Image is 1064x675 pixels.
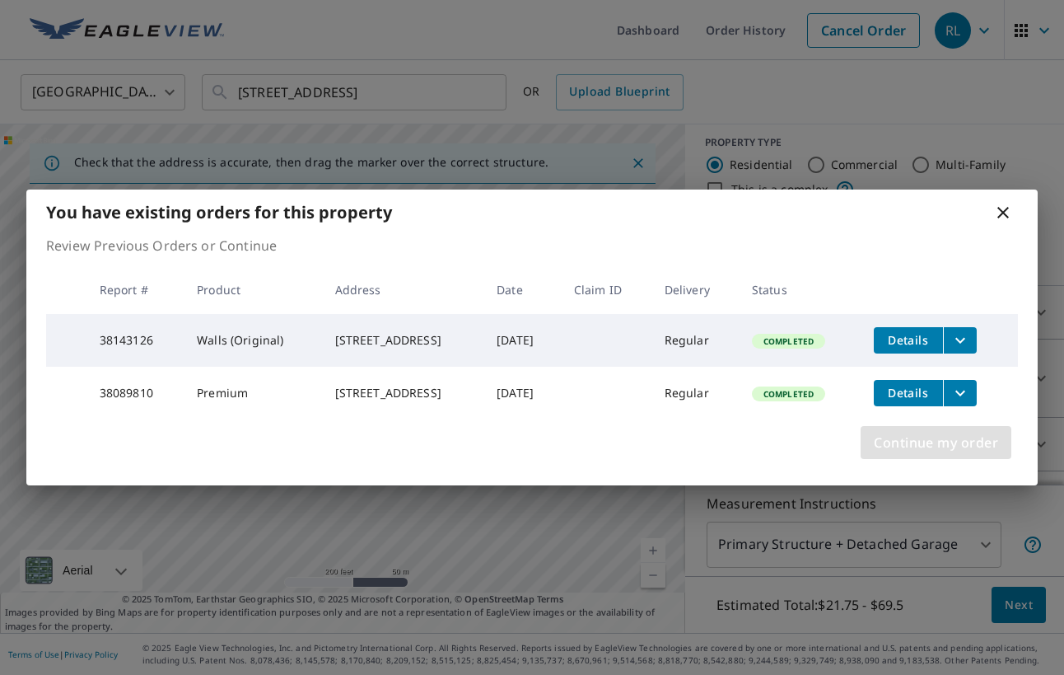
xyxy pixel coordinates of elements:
[335,332,471,349] div: [STREET_ADDRESS]
[861,426,1011,459] button: Continue my order
[561,265,651,314] th: Claim ID
[651,314,739,367] td: Regular
[322,265,484,314] th: Address
[86,367,184,420] td: 38089810
[943,327,977,354] button: filesDropdownBtn-38143126
[739,265,861,314] th: Status
[483,265,561,314] th: Date
[874,431,998,454] span: Continue my order
[884,385,933,401] span: Details
[184,367,321,420] td: Premium
[884,332,933,348] span: Details
[184,265,321,314] th: Product
[335,385,471,401] div: [STREET_ADDRESS]
[651,265,739,314] th: Delivery
[943,380,977,406] button: filesDropdownBtn-38089810
[483,314,561,367] td: [DATE]
[86,265,184,314] th: Report #
[46,201,392,223] b: You have existing orders for this property
[874,327,943,354] button: detailsBtn-38143126
[651,367,739,420] td: Regular
[754,388,824,400] span: Completed
[874,380,943,406] button: detailsBtn-38089810
[754,335,824,347] span: Completed
[46,236,1018,255] p: Review Previous Orders or Continue
[184,314,321,367] td: Walls (Original)
[483,367,561,420] td: [DATE]
[86,314,184,367] td: 38143126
